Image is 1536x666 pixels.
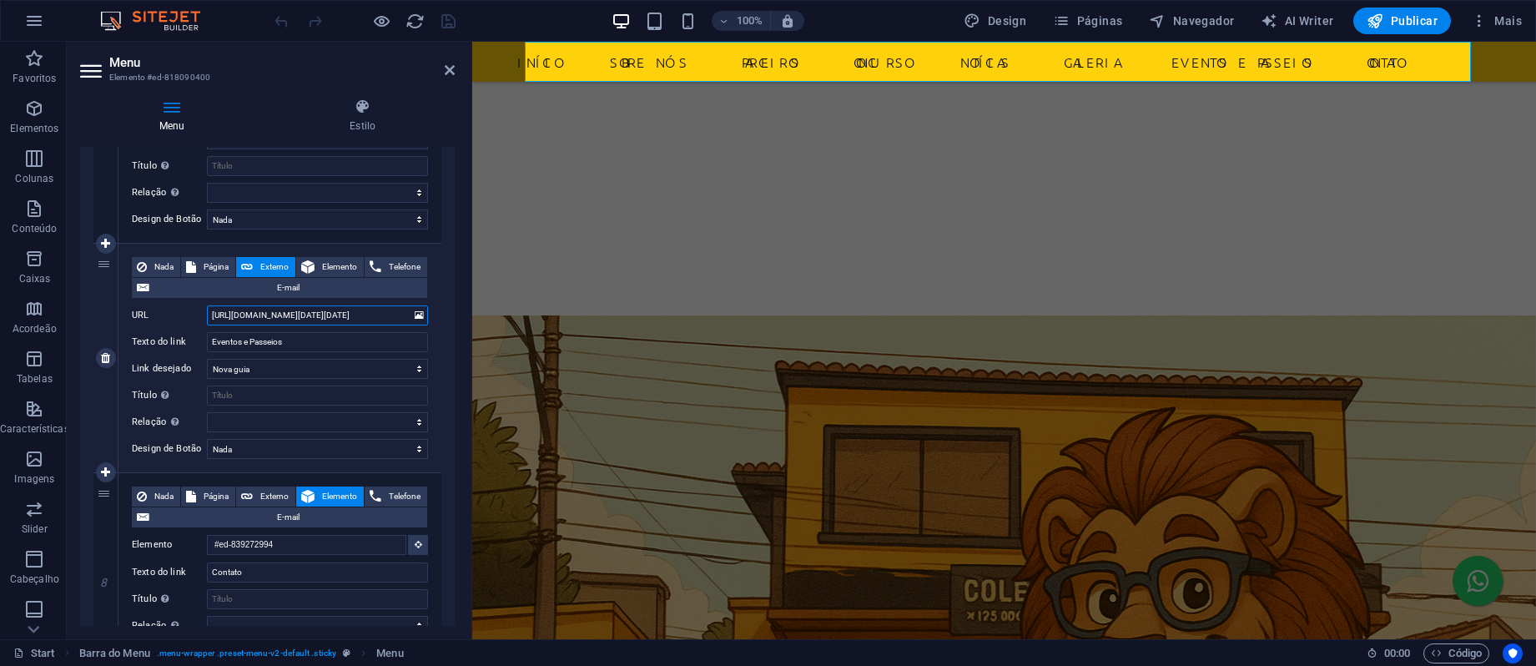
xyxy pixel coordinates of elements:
[109,70,421,85] h3: Elemento #ed-818090400
[1464,8,1528,34] button: Mais
[132,487,180,507] button: Nada
[132,616,207,636] label: Relação
[132,183,207,203] label: Relação
[1254,8,1340,34] button: AI Writer
[19,272,51,285] p: Caixas
[132,507,427,527] button: E-mail
[207,332,428,352] input: Texto do link...
[132,305,207,325] label: URL
[957,8,1033,34] button: Design
[405,12,425,31] i: Recarregar página
[14,472,54,486] p: Imagens
[1423,643,1489,663] button: Código
[22,522,48,536] p: Slider
[10,122,58,135] p: Elementos
[343,648,350,658] i: Este elemento é uma predefinição personalizável
[154,278,422,298] span: E-mail
[207,535,406,555] input: Nenhum elemento escolhido
[737,11,763,31] h6: 100%
[157,643,336,663] span: . menu-wrapper .preset-menu-v2-default .sticky
[365,487,427,507] button: Telefone
[964,13,1026,29] span: Design
[132,412,207,432] label: Relação
[13,322,57,336] p: Acordeão
[132,278,427,298] button: E-mail
[1471,13,1522,29] span: Mais
[405,11,425,31] button: reload
[320,257,359,277] span: Elemento
[780,13,795,28] i: Ao redimensionar, ajusta automaticamente o nível de zoom para caber no dispositivo escolhido.
[207,563,428,583] input: Texto do link...
[132,439,207,459] label: Design de Botão
[80,98,270,134] h4: Menu
[320,487,359,507] span: Elemento
[1367,643,1411,663] h6: Tempo de sessão
[132,332,207,352] label: Texto do link
[154,507,422,527] span: E-mail
[258,257,290,277] span: Externo
[207,386,428,406] input: Título
[132,563,207,583] label: Texto do link
[371,11,391,31] button: Clique aqui para sair do modo de visualização e continuar editando
[181,487,235,507] button: Página
[132,535,207,555] label: Elemento
[236,487,295,507] button: Externo
[79,643,150,663] span: Clique para selecionar. Clique duas vezes para editar
[957,8,1033,34] div: Design (Ctrl+Alt+Y)
[181,257,235,277] button: Página
[376,643,403,663] span: Clique para selecionar. Clique duas vezes para editar
[1367,13,1438,29] span: Publicar
[10,573,59,586] p: Cabeçalho
[236,257,295,277] button: Externo
[1053,13,1122,29] span: Páginas
[15,172,53,185] p: Colunas
[132,386,207,406] label: Título
[1384,643,1410,663] span: 00 00
[207,589,428,609] input: Título
[365,257,427,277] button: Telefone
[152,487,175,507] span: Nada
[132,156,207,176] label: Título
[13,72,56,85] p: Favoritos
[296,257,364,277] button: Elemento
[17,372,53,386] p: Tabelas
[13,643,55,663] a: Clique para cancelar a seleção. Clique duas vezes para abrir as Páginas
[92,576,116,589] em: 8
[132,209,207,230] label: Design de Botão
[386,257,422,277] span: Telefone
[132,359,207,379] label: Link desejado
[712,11,771,31] button: 100%
[1261,13,1333,29] span: AI Writer
[270,98,455,134] h4: Estilo
[201,487,230,507] span: Página
[207,305,428,325] input: URL...
[258,487,290,507] span: Externo
[207,156,428,176] input: Título
[132,257,180,277] button: Nada
[132,589,207,609] label: Título
[152,257,175,277] span: Nada
[1431,643,1482,663] span: Código
[79,643,404,663] nav: breadcrumb
[1503,643,1523,663] button: Usercentrics
[1396,647,1398,659] span: :
[296,487,364,507] button: Elemento
[1142,8,1241,34] button: Navegador
[1353,8,1451,34] button: Publicar
[386,487,422,507] span: Telefone
[96,11,221,31] img: Editor Logo
[1149,13,1234,29] span: Navegador
[1046,8,1129,34] button: Páginas
[201,257,230,277] span: Página
[109,55,455,70] h2: Menu
[12,222,57,235] p: Conteúdo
